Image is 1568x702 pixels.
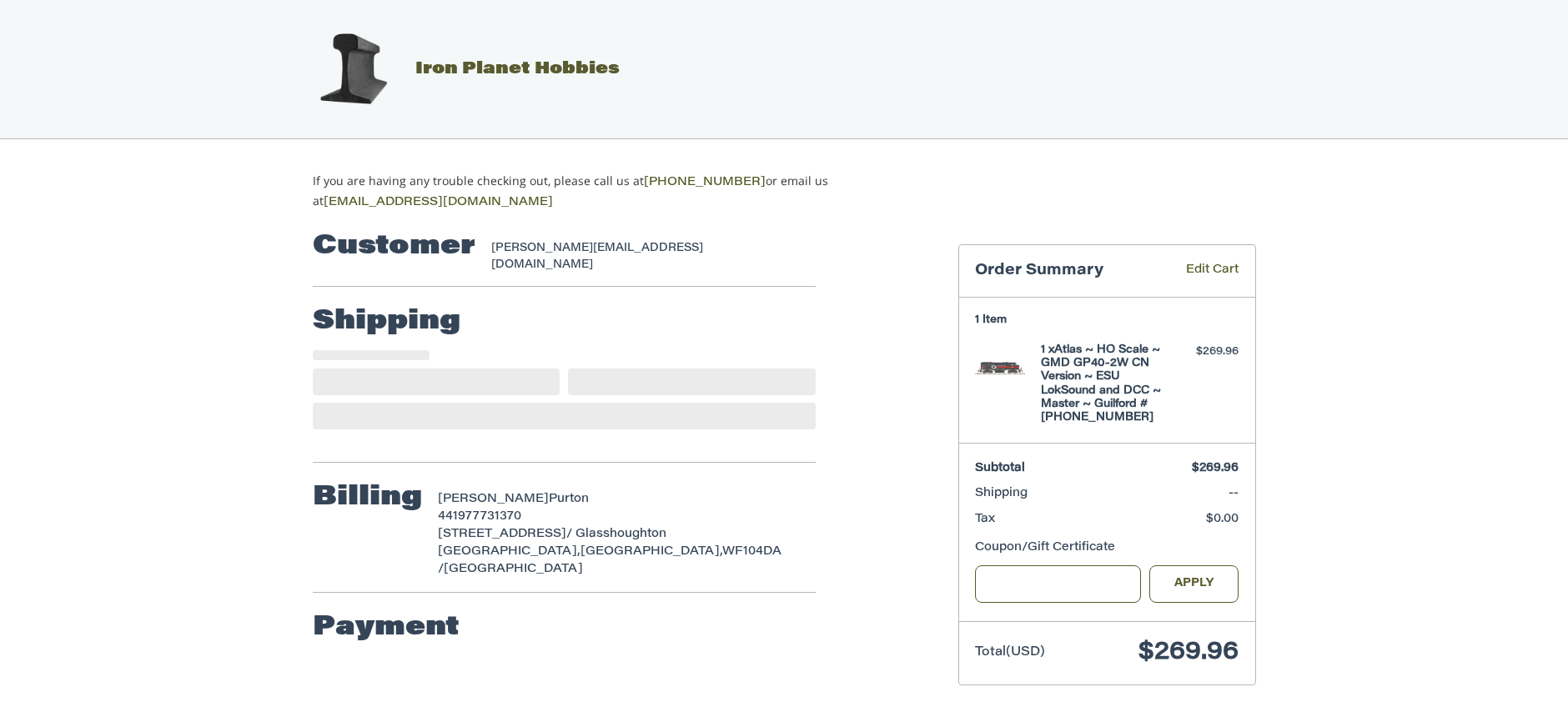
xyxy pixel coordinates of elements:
h3: Order Summary [975,262,1162,281]
button: Apply [1149,565,1239,603]
span: Shipping [975,488,1028,499]
span: $269.96 [1138,640,1239,665]
h4: 1 x Atlas ~ HO Scale ~ GMD GP40-2W CN Version ~ ESU LokSound and DCC ~ Master ~ Guilford #[PHONE_... [1041,343,1168,425]
span: -- [1229,488,1239,499]
a: Iron Planet Hobbies [294,61,620,78]
span: Tax [975,514,995,525]
h2: Payment [313,611,460,644]
div: $269.96 [1173,343,1239,360]
div: Coupon/Gift Certificate [975,539,1239,557]
a: Edit Cart [1162,262,1239,281]
span: [GEOGRAPHIC_DATA], [580,546,722,558]
h3: 1 Item [975,313,1239,327]
span: 441977731370 [438,511,521,523]
span: Iron Planet Hobbies [415,61,620,78]
h2: Billing [313,481,422,514]
span: Total (USD) [975,646,1045,659]
span: [GEOGRAPHIC_DATA] [444,564,583,575]
span: / Glasshoughton [566,529,666,540]
a: [EMAIL_ADDRESS][DOMAIN_NAME] [324,197,553,208]
img: Iron Planet Hobbies [311,28,395,111]
span: $0.00 [1206,514,1239,525]
p: If you are having any trouble checking out, please call us at or email us at [313,172,881,212]
h2: Shipping [313,305,460,338]
span: [STREET_ADDRESS] [438,529,566,540]
span: $269.96 [1192,463,1239,474]
h2: Customer [313,230,475,263]
span: [GEOGRAPHIC_DATA], [438,546,580,558]
div: [PERSON_NAME][EMAIL_ADDRESS][DOMAIN_NAME] [491,240,799,273]
input: Gift Certificate or Coupon Code [975,565,1141,603]
span: Subtotal [975,463,1025,474]
span: Purton [549,494,589,505]
a: [PHONE_NUMBER] [644,177,766,188]
span: [PERSON_NAME] [438,494,549,505]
